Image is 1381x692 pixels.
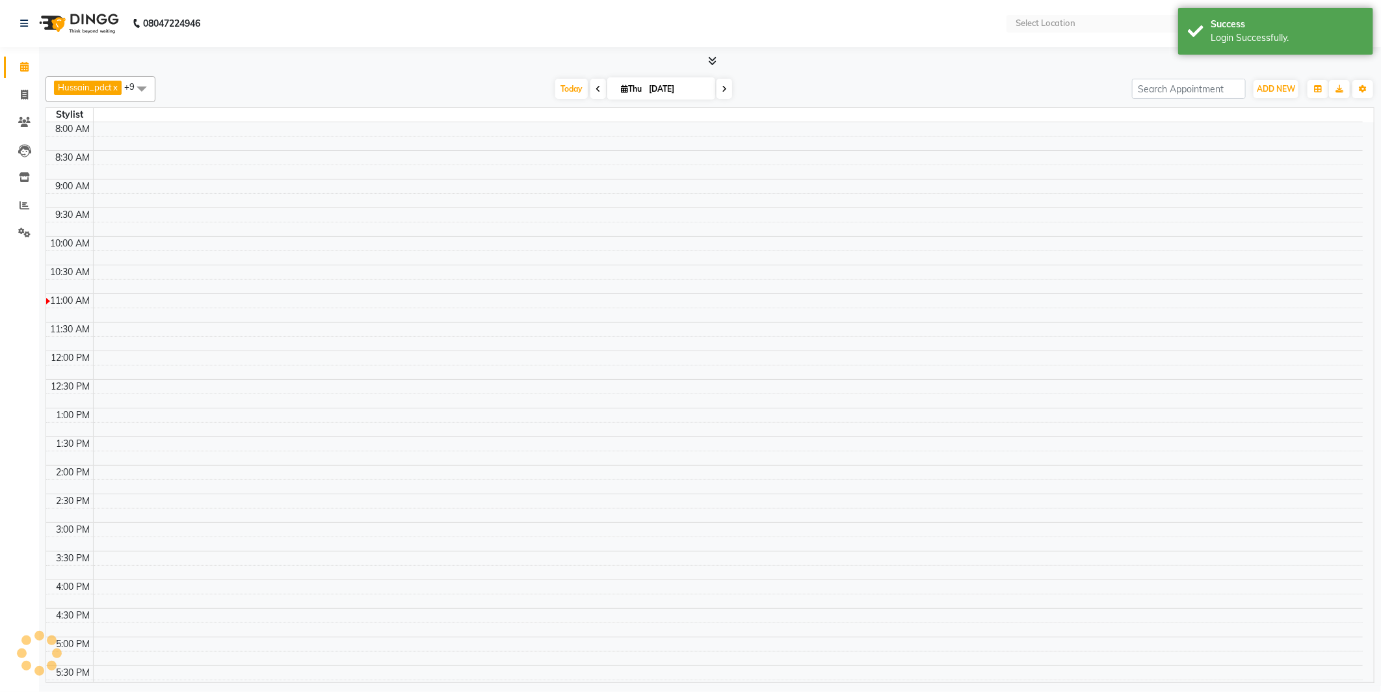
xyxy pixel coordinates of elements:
div: 8:00 AM [53,122,93,136]
div: Success [1211,18,1363,31]
a: x [112,82,118,92]
div: 11:30 AM [48,323,93,336]
div: 1:00 PM [54,408,93,422]
div: 11:00 AM [48,294,93,308]
img: logo [33,5,122,42]
input: 2025-09-04 [645,79,710,99]
div: 1:30 PM [54,437,93,451]
div: 10:00 AM [48,237,93,250]
span: ADD NEW [1257,84,1295,94]
div: 12:00 PM [49,351,93,365]
div: Select Location [1016,17,1075,30]
span: +9 [124,81,144,92]
div: 2:00 PM [54,466,93,479]
div: 3:00 PM [54,523,93,537]
div: 4:30 PM [54,609,93,622]
div: 5:00 PM [54,637,93,651]
span: Today [555,79,588,99]
div: 12:30 PM [49,380,93,393]
input: Search Appointment [1132,79,1246,99]
div: 2:30 PM [54,494,93,508]
div: 10:30 AM [48,265,93,279]
div: Login Successfully. [1211,31,1363,45]
div: 9:00 AM [53,180,93,193]
div: 9:30 AM [53,208,93,222]
div: 8:30 AM [53,151,93,165]
span: Hussain_pdct [58,82,112,92]
div: Stylist [46,108,93,122]
b: 08047224946 [143,5,200,42]
div: 4:00 PM [54,580,93,594]
div: 3:30 PM [54,552,93,565]
div: 5:30 PM [54,666,93,680]
span: Thu [618,84,645,94]
button: ADD NEW [1254,80,1298,98]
